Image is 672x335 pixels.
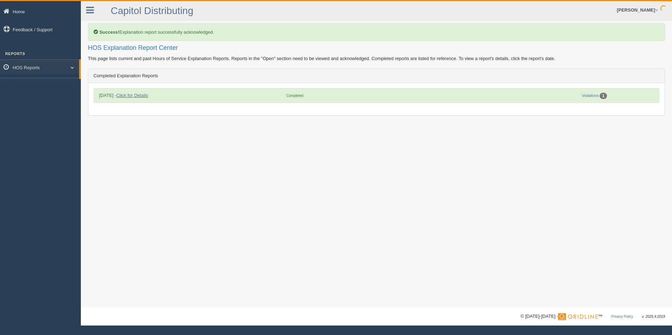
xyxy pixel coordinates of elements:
span: v. 2025.4.2019 [642,315,665,318]
div: Explanation report successfully acknowledged. [88,23,665,41]
a: Privacy Policy [611,315,633,318]
h2: HOS Explanation Report Center [88,45,665,52]
div: 1 [600,93,607,99]
a: Violations [582,93,599,98]
span: Completed [286,94,303,98]
div: Completed Explanation Reports [88,69,665,83]
b: Success! [99,29,119,35]
div: © [DATE]-[DATE] - ™ [521,313,665,320]
a: HOS Explanation Report Center [13,77,79,90]
a: Click for Details [116,93,148,98]
a: Capitol Distributing [111,5,193,16]
div: [DATE] - [96,92,283,99]
img: Gridline [558,313,598,320]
